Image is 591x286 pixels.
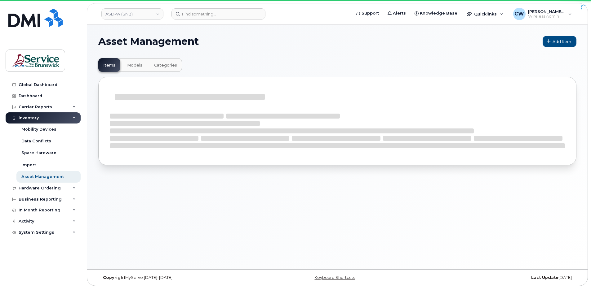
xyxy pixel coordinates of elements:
div: MyServe [DATE]–[DATE] [98,275,258,280]
div: [DATE] [417,275,576,280]
span: Add Item [553,39,571,45]
a: Keyboard Shortcuts [314,275,355,280]
strong: Copyright [103,275,125,280]
span: Categories [154,63,177,68]
span: Models [127,63,142,68]
a: Add Item [543,36,576,47]
span: Asset Management [98,37,199,46]
strong: Last Update [531,275,558,280]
